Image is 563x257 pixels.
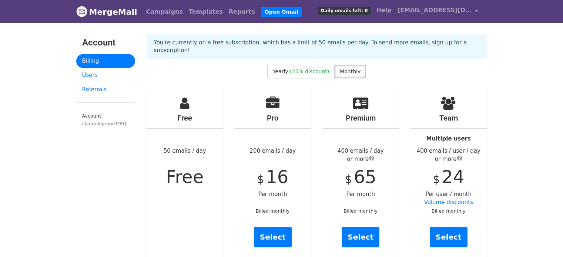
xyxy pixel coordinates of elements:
[426,135,471,142] strong: Multiple users
[526,222,563,257] iframe: Chat Widget
[82,37,129,48] h3: Account
[322,147,399,163] div: 400 emails / day or more
[290,68,329,74] span: (25% discount)
[395,3,481,20] a: [EMAIL_ADDRESS][DOMAIN_NAME]
[166,166,204,187] span: Free
[82,120,129,127] div: claudelejeune1991
[432,208,466,214] small: Billed monthly
[226,4,258,19] a: Reports
[76,54,135,68] a: Billing
[410,147,487,163] div: 400 emails / user / day or more
[234,114,311,122] h4: Pro
[273,68,288,74] span: Yearly
[154,39,480,54] p: You're currently on a free subscription, which has a limit of 50 emails per day. To send more ema...
[342,227,379,247] a: Select
[254,227,292,247] a: Select
[398,6,472,15] span: [EMAIL_ADDRESS][DOMAIN_NAME]
[82,113,129,127] small: Account:
[340,68,361,74] span: Monthly
[256,208,290,214] small: Billed monthly
[186,4,226,19] a: Templates
[76,6,87,17] img: MergeMail logo
[410,114,487,122] h4: Team
[430,227,468,247] a: Select
[261,7,302,17] a: Open Gmail
[424,199,473,206] a: Volume discounts
[76,4,137,20] a: MergeMail
[433,173,440,186] span: $
[442,166,464,187] span: 24
[322,114,399,122] h4: Premium
[147,114,224,122] h4: Free
[345,173,352,186] span: $
[526,222,563,257] div: Widget de chat
[344,208,378,214] small: Billed monthly
[266,166,288,187] span: 16
[354,166,376,187] span: 65
[315,3,373,18] a: Daily emails left: 8
[373,3,395,18] a: Help
[318,7,371,15] span: Daily emails left: 8
[257,173,264,186] span: $
[143,4,186,19] a: Campaigns
[76,68,135,82] a: Users
[76,82,135,97] a: Referrals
